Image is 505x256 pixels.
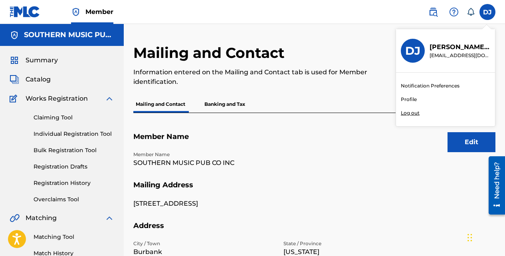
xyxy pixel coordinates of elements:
span: Catalog [26,75,51,84]
iframe: Resource Center [483,153,505,217]
div: User Menu [479,4,495,20]
h5: Mailing Address [133,181,495,199]
p: City / Town [133,240,274,247]
img: Summary [10,56,19,65]
p: Information entered on the Mailing and Contact tab is used for Member identification. [133,67,412,87]
img: Accounts [10,30,19,40]
h3: DJ [405,44,420,58]
img: search [428,7,438,17]
a: Individual Registration Tool [34,130,114,138]
span: Works Registration [26,94,88,103]
div: Drag [467,226,472,250]
a: Overclaims Tool [34,195,114,204]
div: Help [446,4,462,20]
img: expand [105,213,114,223]
a: Notification Preferences [401,82,459,89]
h5: SOUTHERN MUSIC PUB CO INC [24,30,114,40]
a: Registration History [34,179,114,187]
img: Works Registration [10,94,20,103]
img: Top Rightsholder [71,7,81,17]
span: Summary [26,56,58,65]
span: Member [85,7,113,16]
a: Claiming Tool [34,113,114,122]
h5: Address [133,221,495,240]
img: Catalog [10,75,19,84]
a: Public Search [425,4,441,20]
img: help [449,7,459,17]
a: Bulk Registration Tool [34,146,114,155]
div: Notifications [467,8,475,16]
p: Mailing and Contact [133,96,188,113]
a: CatalogCatalog [10,75,51,84]
p: David Jacome [430,42,490,52]
a: Registration Drafts [34,163,114,171]
p: djacome@peermusic.com [430,52,490,59]
p: [STREET_ADDRESS] [133,199,274,208]
img: Matching [10,213,20,223]
p: Log out [401,109,420,117]
a: SummarySummary [10,56,58,65]
h2: Mailing and Contact [133,44,289,62]
span: Matching [26,213,57,223]
a: Matching Tool [34,233,114,241]
p: SOUTHERN MUSIC PUB CO INC [133,158,274,168]
img: expand [105,94,114,103]
p: State / Province [283,240,424,247]
iframe: Chat Widget [465,218,505,256]
p: Member Name [133,151,274,158]
img: MLC Logo [10,6,40,18]
p: Banking and Tax [202,96,248,113]
a: Profile [401,96,417,103]
h5: Member Name [133,132,495,151]
button: Edit [448,132,495,152]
